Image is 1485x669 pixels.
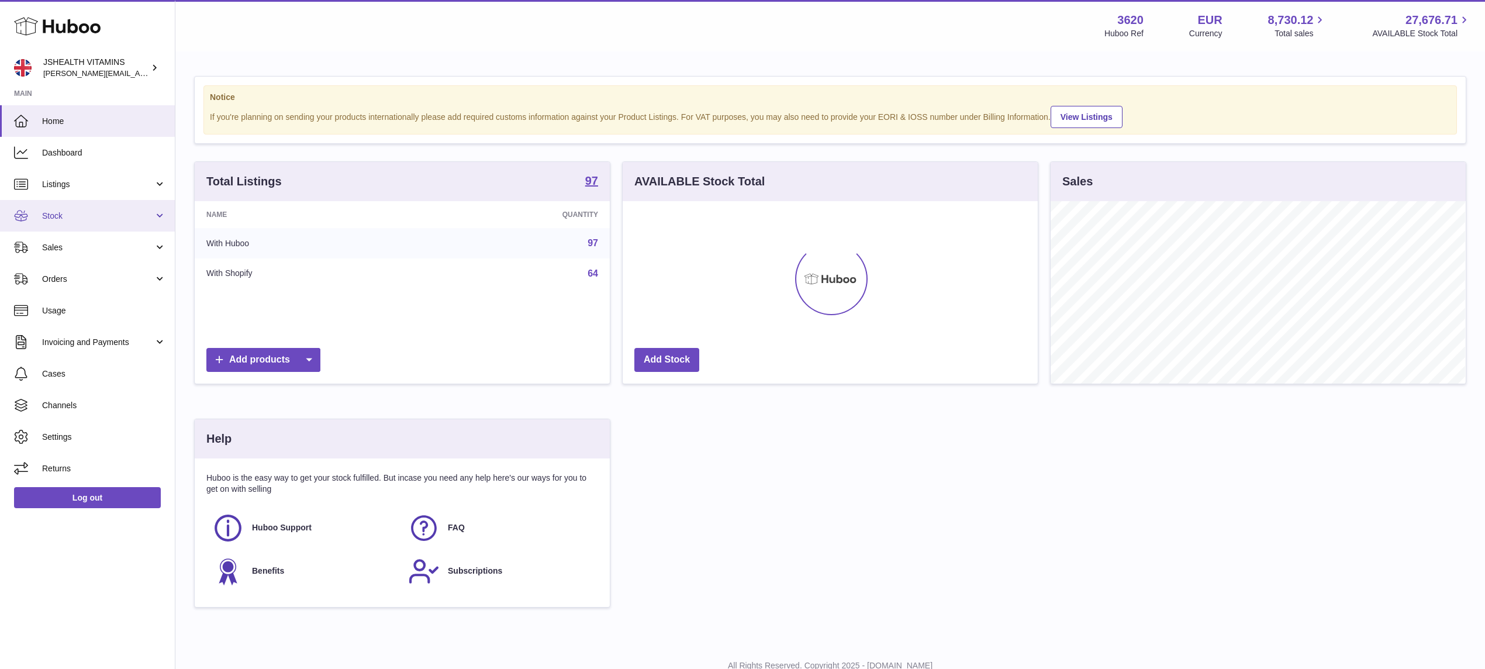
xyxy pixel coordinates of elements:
p: Huboo is the easy way to get your stock fulfilled. But incase you need any help here's our ways f... [206,473,598,495]
img: francesca@jshealthvitamins.com [14,59,32,77]
strong: Notice [210,92,1451,103]
td: With Huboo [195,228,419,258]
span: Home [42,116,166,127]
a: Add products [206,348,320,372]
a: Benefits [212,556,396,587]
a: 8,730.12 Total sales [1268,12,1327,39]
span: Huboo Support [252,522,312,533]
h3: Total Listings [206,174,282,189]
span: Stock [42,211,154,222]
span: Total sales [1275,28,1327,39]
a: 27,676.71 AVAILABLE Stock Total [1372,12,1471,39]
h3: Help [206,431,232,447]
span: Returns [42,463,166,474]
span: Sales [42,242,154,253]
a: Log out [14,487,161,508]
div: Huboo Ref [1104,28,1144,39]
a: 97 [585,175,598,189]
span: [PERSON_NAME][EMAIL_ADDRESS][DOMAIN_NAME] [43,68,234,78]
span: AVAILABLE Stock Total [1372,28,1471,39]
a: View Listings [1051,106,1123,128]
strong: EUR [1197,12,1222,28]
span: Dashboard [42,147,166,158]
strong: 97 [585,175,598,187]
span: 8,730.12 [1268,12,1314,28]
h3: AVAILABLE Stock Total [634,174,765,189]
span: Channels [42,400,166,411]
span: Invoicing and Payments [42,337,154,348]
th: Quantity [419,201,610,228]
div: JSHEALTH VITAMINS [43,57,148,79]
a: Huboo Support [212,512,396,544]
a: Add Stock [634,348,699,372]
span: Listings [42,179,154,190]
h3: Sales [1062,174,1093,189]
span: Subscriptions [448,565,502,577]
span: FAQ [448,522,465,533]
td: With Shopify [195,258,419,289]
span: Cases [42,368,166,380]
a: 97 [588,238,598,248]
span: Usage [42,305,166,316]
span: Benefits [252,565,284,577]
strong: 3620 [1117,12,1144,28]
span: Orders [42,274,154,285]
span: Settings [42,432,166,443]
div: If you're planning on sending your products internationally please add required customs informati... [210,104,1451,128]
a: FAQ [408,512,592,544]
a: Subscriptions [408,556,592,587]
th: Name [195,201,419,228]
a: 64 [588,268,598,278]
div: Currency [1189,28,1222,39]
span: 27,676.71 [1405,12,1458,28]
